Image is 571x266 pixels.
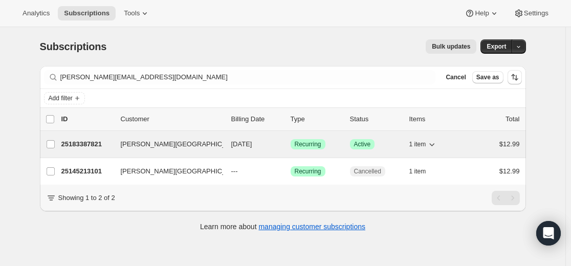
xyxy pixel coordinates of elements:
button: Settings [508,6,555,20]
span: Save as [476,73,499,81]
span: [PERSON_NAME][GEOGRAPHIC_DATA] [121,166,245,176]
div: Open Intercom Messenger [536,221,561,246]
button: Analytics [16,6,56,20]
span: Cancelled [354,167,381,175]
span: $12.99 [499,140,520,148]
nav: Pagination [492,191,520,205]
div: 25183387821[PERSON_NAME][GEOGRAPHIC_DATA][DATE]SuccessRecurringSuccessActive1 item$12.99 [61,137,520,151]
div: 25145213101[PERSON_NAME][GEOGRAPHIC_DATA]---SuccessRecurringCancelled1 item$12.99 [61,164,520,179]
p: 25183387821 [61,139,113,149]
span: Active [354,140,371,148]
span: Bulk updates [432,42,470,51]
span: Add filter [49,94,73,102]
span: Cancel [446,73,466,81]
button: Subscriptions [58,6,116,20]
a: managing customer subscriptions [258,223,365,231]
span: Export [487,42,506,51]
button: Help [458,6,505,20]
span: 1 item [409,167,426,175]
div: Items [409,114,460,124]
span: Analytics [23,9,50,17]
p: Billing Date [231,114,282,124]
span: Recurring [295,140,321,148]
button: Bulk updates [426,39,476,54]
p: Total [506,114,519,124]
span: [DATE] [231,140,252,148]
p: Status [350,114,401,124]
button: [PERSON_NAME][GEOGRAPHIC_DATA] [115,136,217,152]
p: ID [61,114,113,124]
span: Subscriptions [40,41,107,52]
p: Customer [121,114,223,124]
button: 1 item [409,164,437,179]
span: Help [475,9,489,17]
p: Showing 1 to 2 of 2 [58,193,115,203]
span: Subscriptions [64,9,109,17]
button: Sort the results [508,70,522,84]
span: Recurring [295,167,321,175]
span: Tools [124,9,140,17]
span: [PERSON_NAME][GEOGRAPHIC_DATA] [121,139,245,149]
button: Export [480,39,512,54]
button: Save as [472,71,503,83]
span: --- [231,167,238,175]
span: 1 item [409,140,426,148]
p: 25145213101 [61,166,113,176]
span: Settings [524,9,548,17]
button: Tools [118,6,156,20]
button: [PERSON_NAME][GEOGRAPHIC_DATA] [115,163,217,180]
p: Learn more about [200,221,365,232]
input: Filter subscribers [60,70,436,84]
div: Type [291,114,342,124]
button: 1 item [409,137,437,151]
div: IDCustomerBilling DateTypeStatusItemsTotal [61,114,520,124]
button: Cancel [442,71,470,83]
span: $12.99 [499,167,520,175]
button: Add filter [44,92,85,104]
